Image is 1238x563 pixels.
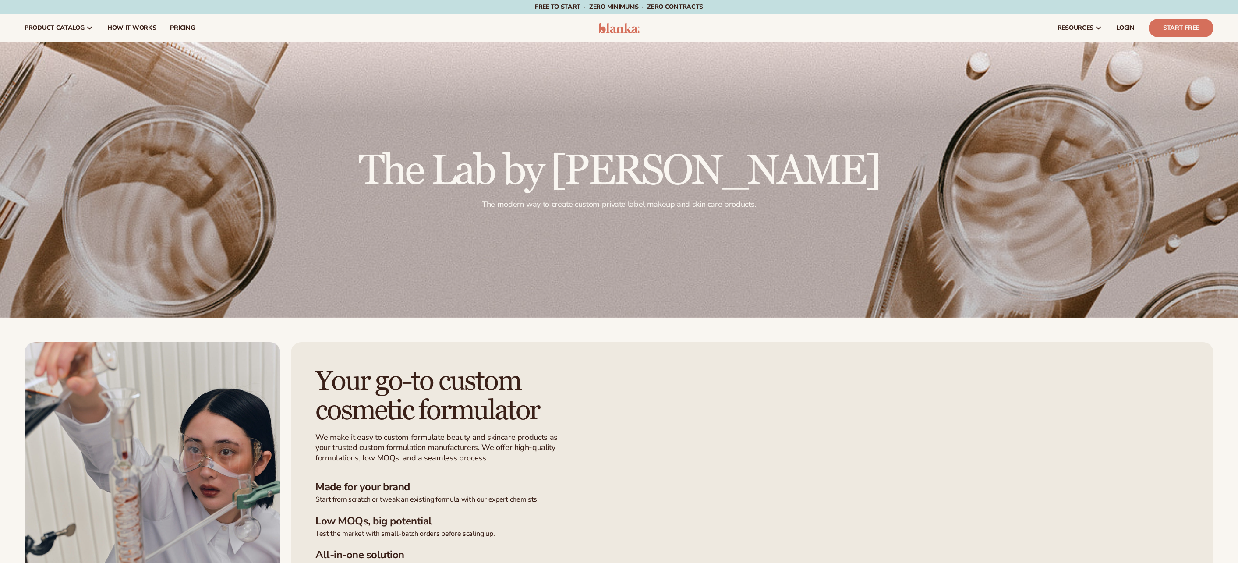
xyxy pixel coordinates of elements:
[359,199,879,209] p: The modern way to create custom private label makeup and skin care products.
[1058,25,1093,32] span: resources
[1149,19,1213,37] a: Start Free
[315,367,582,425] h1: Your go-to custom cosmetic formulator
[315,549,1189,561] h3: All-in-one solution
[25,25,85,32] span: product catalog
[315,432,563,463] p: We make it easy to custom formulate beauty and skincare products as your trusted custom formulati...
[315,481,1189,493] h3: Made for your brand
[315,529,1189,538] p: Test the market with small-batch orders before scaling up.
[535,3,703,11] span: Free to start · ZERO minimums · ZERO contracts
[315,495,1189,504] p: Start from scratch or tweak an existing formula with our expert chemists.
[100,14,163,42] a: How It Works
[598,23,640,33] img: logo
[18,14,100,42] a: product catalog
[107,25,156,32] span: How It Works
[170,25,195,32] span: pricing
[359,150,879,192] h2: The Lab by [PERSON_NAME]
[315,515,1189,528] h3: Low MOQs, big potential
[1116,25,1135,32] span: LOGIN
[1051,14,1109,42] a: resources
[1109,14,1142,42] a: LOGIN
[163,14,202,42] a: pricing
